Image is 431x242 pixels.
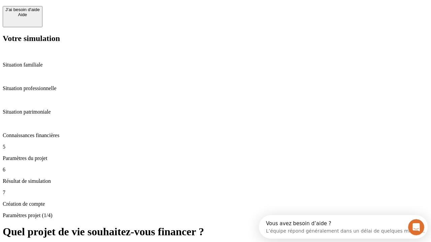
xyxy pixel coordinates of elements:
[3,167,428,173] p: 6
[259,215,428,239] iframe: Intercom live chat discovery launcher
[5,7,40,12] div: J’ai besoin d'aide
[3,62,428,68] p: Situation familiale
[3,6,42,27] button: J’ai besoin d'aideAide
[7,11,166,18] div: L’équipe répond généralement dans un délai de quelques minutes.
[3,109,428,115] p: Situation patrimoniale
[3,190,428,196] p: 7
[5,12,40,17] div: Aide
[3,155,428,161] p: Paramètres du projet
[3,85,428,91] p: Situation professionnelle
[3,34,428,43] h2: Votre simulation
[3,144,428,150] p: 5
[3,3,186,21] div: Ouvrir le Messenger Intercom
[7,6,166,11] div: Vous avez besoin d’aide ?
[3,132,428,138] p: Connaissances financières
[3,201,428,207] p: Création de compte
[3,226,428,238] h1: Quel projet de vie souhaitez-vous financer ?
[408,219,424,235] iframe: Intercom live chat
[3,212,428,218] p: Paramètres projet (1/4)
[3,178,428,184] p: Résultat de simulation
